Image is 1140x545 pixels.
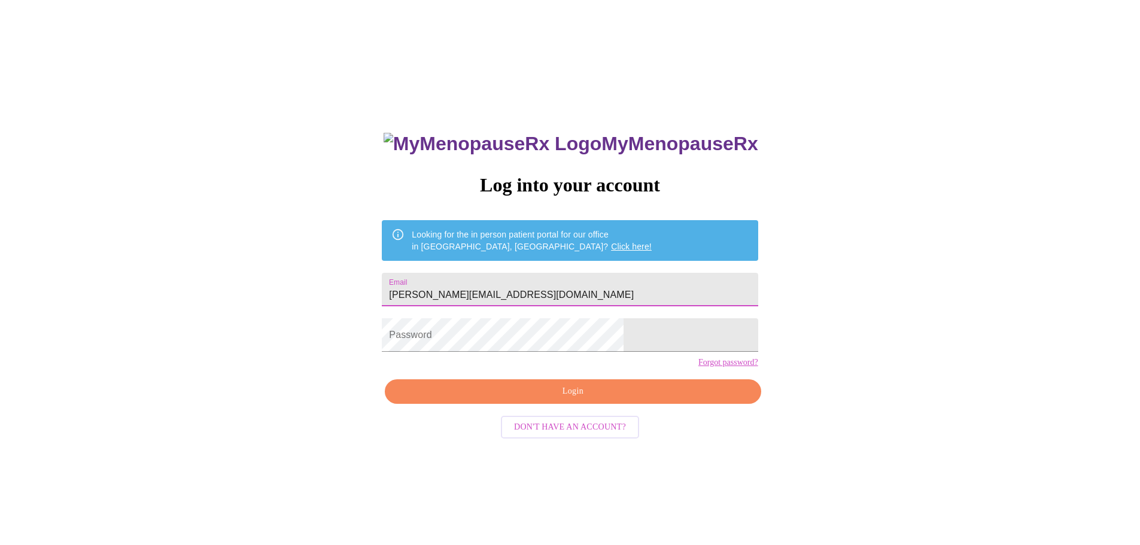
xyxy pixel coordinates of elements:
h3: Log into your account [382,174,758,196]
button: Login [385,379,761,404]
div: Looking for the in person patient portal for our office in [GEOGRAPHIC_DATA], [GEOGRAPHIC_DATA]? [412,224,652,257]
a: Forgot password? [698,358,758,367]
span: Don't have an account? [514,420,626,435]
h3: MyMenopauseRx [384,133,758,155]
a: Click here! [611,242,652,251]
img: MyMenopauseRx Logo [384,133,601,155]
span: Login [399,384,747,399]
a: Don't have an account? [498,421,642,431]
button: Don't have an account? [501,416,639,439]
